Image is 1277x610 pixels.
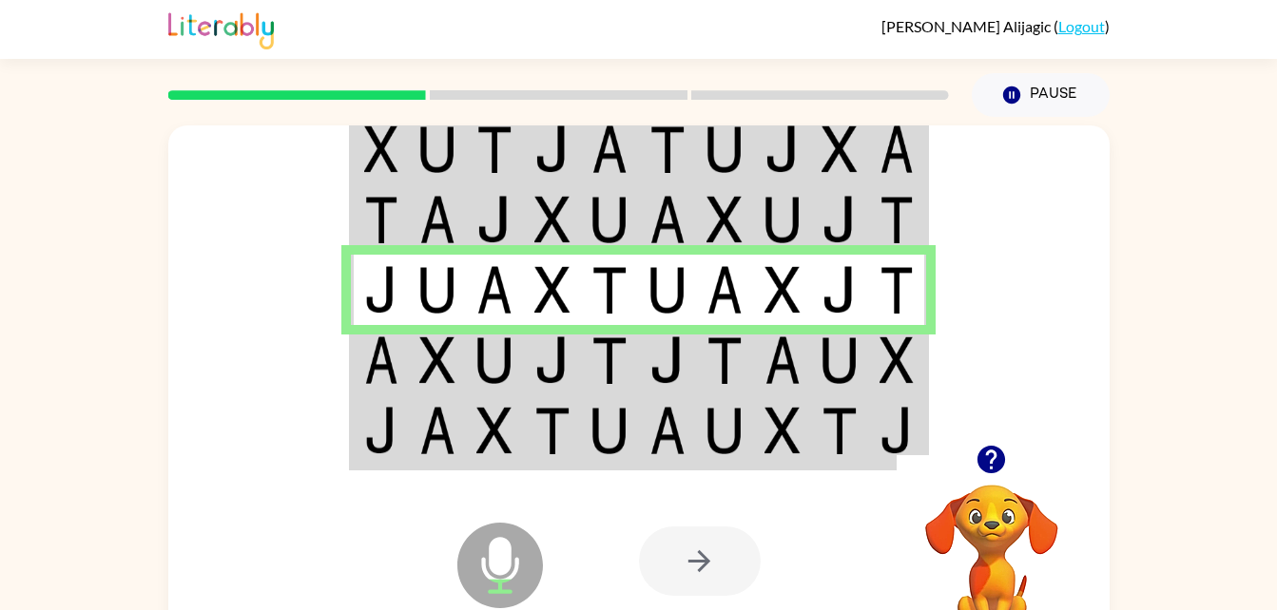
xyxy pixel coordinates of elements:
[649,196,686,243] img: a
[822,196,858,243] img: j
[972,73,1110,117] button: Pause
[591,336,628,384] img: t
[534,266,571,314] img: x
[534,336,571,384] img: j
[764,336,801,384] img: a
[822,336,858,384] img: u
[534,196,571,243] img: x
[168,8,274,49] img: Literably
[649,266,686,314] img: u
[534,125,571,173] img: j
[706,125,743,173] img: u
[419,266,455,314] img: u
[476,266,513,314] img: a
[880,125,914,173] img: a
[706,407,743,454] img: u
[764,407,801,454] img: x
[706,336,743,384] img: t
[1058,17,1105,35] a: Logout
[476,336,513,384] img: u
[880,336,914,384] img: x
[881,17,1110,35] div: ( )
[419,407,455,454] img: a
[881,17,1054,35] span: [PERSON_NAME] Alijagic
[591,407,628,454] img: u
[822,266,858,314] img: j
[649,407,686,454] img: a
[706,196,743,243] img: x
[880,266,914,314] img: t
[591,125,628,173] img: a
[880,196,914,243] img: t
[706,266,743,314] img: a
[364,407,398,454] img: j
[764,266,801,314] img: x
[419,336,455,384] img: x
[364,266,398,314] img: j
[822,125,858,173] img: x
[591,266,628,314] img: t
[649,336,686,384] img: j
[419,125,455,173] img: u
[364,336,398,384] img: a
[476,407,513,454] img: x
[822,407,858,454] img: t
[476,125,513,173] img: t
[364,125,398,173] img: x
[880,407,914,454] img: j
[419,196,455,243] img: a
[476,196,513,243] img: j
[764,125,801,173] img: j
[649,125,686,173] img: t
[534,407,571,454] img: t
[364,196,398,243] img: t
[764,196,801,243] img: u
[591,196,628,243] img: u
